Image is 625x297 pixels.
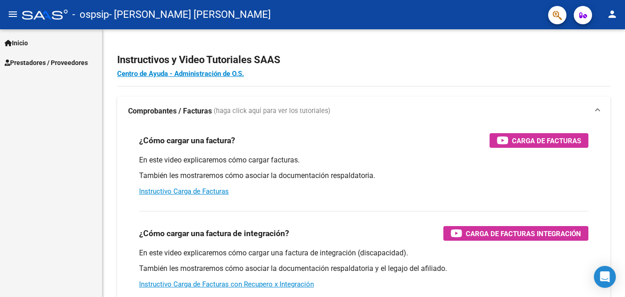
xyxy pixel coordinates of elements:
span: - ospsip [72,5,109,25]
button: Carga de Facturas [490,133,588,148]
span: (haga click aquí para ver los tutoriales) [214,106,330,116]
mat-expansion-panel-header: Comprobantes / Facturas (haga click aquí para ver los tutoriales) [117,97,610,126]
a: Centro de Ayuda - Administración de O.S. [117,70,244,78]
span: Prestadores / Proveedores [5,58,88,68]
button: Carga de Facturas Integración [443,226,588,241]
p: También les mostraremos cómo asociar la documentación respaldatoria. [139,171,588,181]
a: Instructivo Carga de Facturas [139,187,229,195]
p: También les mostraremos cómo asociar la documentación respaldatoria y el legajo del afiliado. [139,264,588,274]
div: Open Intercom Messenger [594,266,616,288]
span: Carga de Facturas [512,135,581,146]
a: Instructivo Carga de Facturas con Recupero x Integración [139,280,314,288]
p: En este video explicaremos cómo cargar facturas. [139,155,588,165]
p: En este video explicaremos cómo cargar una factura de integración (discapacidad). [139,248,588,258]
mat-icon: menu [7,9,18,20]
mat-icon: person [607,9,618,20]
span: - [PERSON_NAME] [PERSON_NAME] [109,5,271,25]
h3: ¿Cómo cargar una factura de integración? [139,227,289,240]
span: Inicio [5,38,28,48]
h3: ¿Cómo cargar una factura? [139,134,235,147]
span: Carga de Facturas Integración [466,228,581,239]
strong: Comprobantes / Facturas [128,106,212,116]
h2: Instructivos y Video Tutoriales SAAS [117,51,610,69]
